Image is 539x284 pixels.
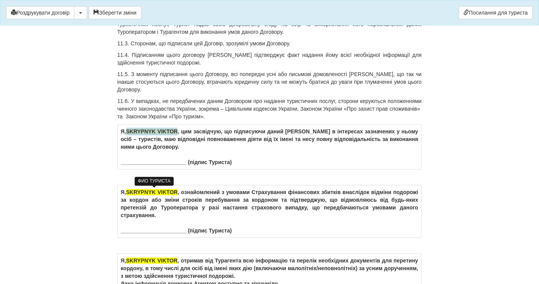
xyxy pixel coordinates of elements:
[6,6,74,19] button: Роздрукувати договір
[117,185,422,238] td: Я, , ознайомлений з умовами Страхування фінансових збитків внаслідок відміни подорожі за кордон а...
[117,51,422,66] p: 11.4. Підписанням цього договору [PERSON_NAME] підтверджує факт надання йому всієї необхідної інф...
[89,6,142,19] button: Зберегти зміни
[117,70,422,93] p: 11.5. З моменту підписання цього Договору, всі попередні усні або письмові домовленості [PERSON_N...
[459,6,533,19] a: Посилання для туриста
[117,97,422,120] p: 11.6. У випадках, не передбачених даним Договором про надання туристичних послуг, сторони керують...
[117,40,422,47] p: 11.3. Сторонам, що підписали цей Договір, зрозумілі умови Договору.
[126,189,178,195] span: SKRYPNYK VIKTOR
[135,177,173,186] div: ФИО ТУРИСТА
[126,257,178,264] span: SKRYPNYK VIKTOR
[126,128,178,135] span: SKRYPNYK VIKTOR
[117,125,422,169] td: Я, , цим засвідчую, що підписуючи даний [PERSON_NAME] в інтересах зазначених у ньому осіб – турис...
